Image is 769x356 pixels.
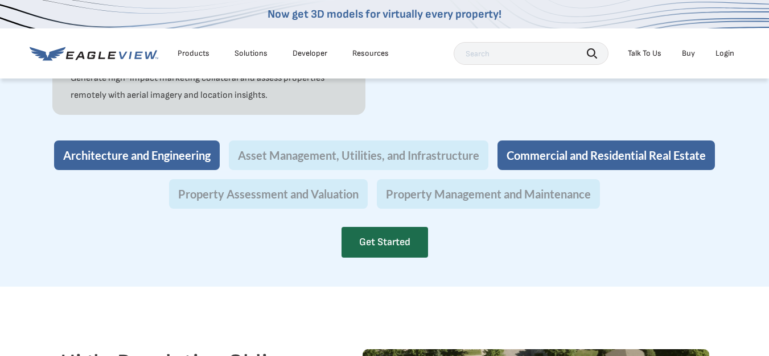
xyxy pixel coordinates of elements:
input: Search [454,42,608,65]
button: Property Assessment and Valuation [169,179,368,209]
button: Asset Management, Utilities, and Infrastructure [229,140,488,170]
button: Architecture and Engineering [54,140,220,170]
a: Get Started [342,227,428,258]
div: Resources [352,48,389,59]
a: Buy [682,48,695,59]
div: Solutions [235,48,268,59]
div: Talk To Us [628,48,661,59]
div: Products [178,48,209,59]
button: Property Management and Maintenance [377,179,600,209]
a: Now get 3D models for virtually every property! [268,7,501,21]
a: Developer [293,48,327,59]
p: Generate high-impact marketing collateral and assess properties remotely with aerial imagery and ... [71,70,347,104]
div: Login [715,48,734,59]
